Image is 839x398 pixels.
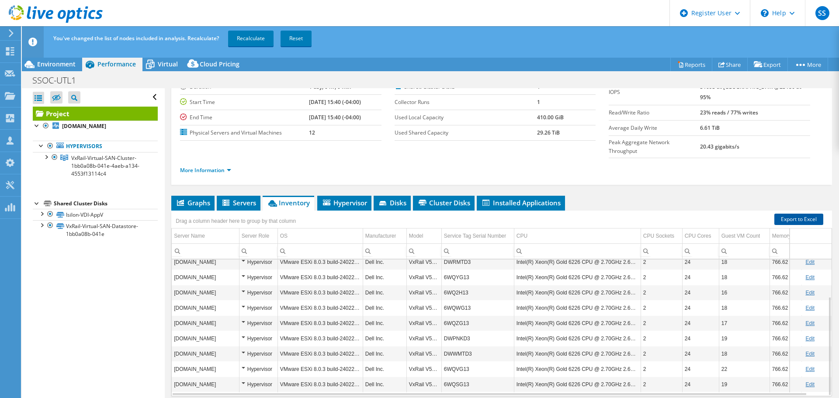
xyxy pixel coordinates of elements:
[242,364,275,374] div: Hypervisor
[33,107,158,121] a: Project
[712,58,748,71] a: Share
[682,361,719,377] td: Column CPU Cores, Value 24
[172,331,239,346] td: Column Server Name, Value vdi-esxi-06dr.scu-corp.com
[28,76,90,85] h1: SSOC-UTL1
[363,315,406,331] td: Column Manufacturer, Value Dell Inc.
[441,254,514,270] td: Column Service Tag Serial Number, Value DWRMTD3
[682,331,719,346] td: Column CPU Cores, Value 24
[180,166,231,174] a: More Information
[441,270,514,285] td: Column Service Tag Serial Number, Value 6WQYG13
[200,60,239,68] span: Cloud Pricing
[719,285,770,300] td: Column Guest VM Count, Value 16
[770,285,801,300] td: Column Memory, Value 766.62 GiB
[641,361,682,377] td: Column CPU Sockets, Value 2
[441,285,514,300] td: Column Service Tag Serial Number, Value 6WQ2H13
[514,377,641,392] td: Column CPU, Value Intel(R) Xeon(R) Gold 6226 CPU @ 2.70GHz 2.69 GHz
[239,346,277,361] td: Column Server Role, Value Hypervisor
[228,31,274,46] a: Recalculate
[242,349,275,359] div: Hypervisor
[277,228,363,244] td: OS Column
[441,331,514,346] td: Column Service Tag Serial Number, Value DWPNKD3
[805,305,815,311] a: Edit
[406,315,441,331] td: Column Model, Value VxRail V570F
[441,377,514,392] td: Column Service Tag Serial Number, Value 6WQSG13
[514,361,641,377] td: Column CPU, Value Intel(R) Xeon(R) Gold 6226 CPU @ 2.70GHz 2.69 GHz
[239,331,277,346] td: Column Server Role, Value Hypervisor
[62,122,106,130] b: [DOMAIN_NAME]
[281,31,312,46] a: Reset
[514,346,641,361] td: Column CPU, Value Intel(R) Xeon(R) Gold 6226 CPU @ 2.70GHz 2.69 GHz
[172,377,239,392] td: Column Server Name, Value vdi-esxi-12dr.scu-corp.com
[406,254,441,270] td: Column Model, Value VxRail V570F
[774,214,823,225] a: Export to Excel
[514,315,641,331] td: Column CPU, Value Intel(R) Xeon(R) Gold 6226 CPU @ 2.70GHz 2.69 GHz
[176,198,210,207] span: Graphs
[441,300,514,315] td: Column Service Tag Serial Number, Value 6WQWG13
[537,98,540,106] b: 1
[406,346,441,361] td: Column Model, Value VxRail V570F
[277,331,363,346] td: Column OS, Value VMware ESXi 8.0.3 build-24022510
[277,270,363,285] td: Column OS, Value VMware ESXi 8.0.3 build-24022510
[173,215,298,227] div: Drag a column header here to group by that column
[172,285,239,300] td: Column Server Name, Value vdi-esxi-04dr.scu-corp.com
[33,141,158,152] a: Hypervisors
[239,300,277,315] td: Column Server Role, Value Hypervisor
[641,315,682,331] td: Column CPU Sockets, Value 2
[441,243,514,259] td: Column Service Tag Serial Number, Filter cell
[239,254,277,270] td: Column Server Role, Value Hypervisor
[406,243,441,259] td: Column Model, Filter cell
[172,346,239,361] td: Column Server Name, Value vdi-esxi-09dr.scu-corp.com
[406,285,441,300] td: Column Model, Value VxRail V570F
[277,243,363,259] td: Column OS, Filter cell
[172,254,239,270] td: Column Server Name, Value vdi-esxi-07dr.scu-corp.com
[805,336,815,342] a: Edit
[609,124,700,132] label: Average Daily Write
[682,228,719,244] td: CPU Cores Column
[719,346,770,361] td: Column Guest VM Count, Value 18
[682,377,719,392] td: Column CPU Cores, Value 24
[406,331,441,346] td: Column Model, Value VxRail V570F
[441,361,514,377] td: Column Service Tag Serial Number, Value 6WQVG13
[682,285,719,300] td: Column CPU Cores, Value 24
[239,228,277,244] td: Server Role Column
[770,243,801,259] td: Column Memory, Filter cell
[719,377,770,392] td: Column Guest VM Count, Value 19
[172,361,239,377] td: Column Server Name, Value vdi-esxi-08dr.scu-corp.com
[242,318,275,329] div: Hypervisor
[719,243,770,259] td: Column Guest VM Count, Filter cell
[365,231,396,241] div: Manufacturer
[242,272,275,283] div: Hypervisor
[609,108,700,117] label: Read/Write Ratio
[772,231,791,241] div: Memory
[363,270,406,285] td: Column Manufacturer, Value Dell Inc.
[441,315,514,331] td: Column Service Tag Serial Number, Value 6WQZG13
[682,315,719,331] td: Column CPU Cores, Value 24
[641,377,682,392] td: Column CPU Sockets, Value 2
[172,315,239,331] td: Column Server Name, Value vdi-esxi-02dr.scu-corp.com
[719,361,770,377] td: Column Guest VM Count, Value 22
[406,377,441,392] td: Column Model, Value VxRail V570F
[719,331,770,346] td: Column Guest VM Count, Value 19
[805,274,815,280] a: Edit
[641,346,682,361] td: Column CPU Sockets, Value 2
[643,231,674,241] div: CPU Sockets
[363,243,406,259] td: Column Manufacturer, Filter cell
[242,287,275,298] div: Hypervisor
[747,58,788,71] a: Export
[514,300,641,315] td: Column CPU, Value Intel(R) Xeon(R) Gold 6226 CPU @ 2.70GHz 2.69 GHz
[682,300,719,315] td: Column CPU Cores, Value 24
[54,198,158,209] div: Shared Cluster Disks
[770,361,801,377] td: Column Memory, Value 766.62 GiB
[180,98,309,107] label: Start Time
[406,300,441,315] td: Column Model, Value VxRail V570F
[514,228,641,244] td: CPU Column
[641,331,682,346] td: Column CPU Sockets, Value 2
[174,231,205,241] div: Server Name
[180,128,309,137] label: Physical Servers and Virtual Machines
[277,377,363,392] td: Column OS, Value VMware ESXi 8.0.3 build-24022510
[537,129,560,136] b: 29.26 TiB
[409,231,423,241] div: Model
[97,60,136,68] span: Performance
[406,270,441,285] td: Column Model, Value VxRail V570F
[700,83,801,101] b: 31093 at [GEOGRAPHIC_DATA], 23186 at 95%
